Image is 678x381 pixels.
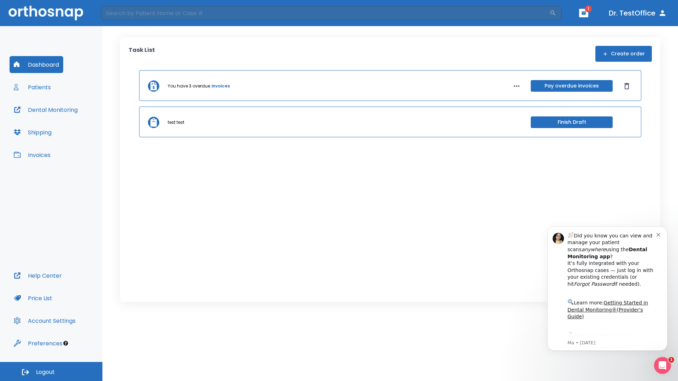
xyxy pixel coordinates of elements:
[101,6,549,20] input: Search by Patient Name or Case #
[606,7,670,19] button: Dr. TestOffice
[10,79,55,96] button: Patients
[168,83,210,89] p: You have 3 overdue
[654,357,671,374] iframe: Intercom live chat
[10,335,67,352] button: Preferences
[10,56,63,73] button: Dashboard
[531,80,613,92] button: Pay overdue invoices
[129,46,155,62] p: Task List
[8,6,83,20] img: Orthosnap
[585,5,592,12] span: 1
[531,116,613,128] button: Finish Draft
[10,290,56,307] button: Price List
[10,124,56,141] button: Shipping
[212,83,230,89] a: invoices
[621,80,632,92] button: Dismiss
[10,267,66,284] button: Help Center
[537,218,678,377] iframe: Intercom notifications message
[36,368,55,376] span: Logout
[668,357,674,363] span: 1
[595,46,652,62] button: Create order
[168,119,184,126] p: test test
[10,312,80,329] button: Account Settings
[10,101,82,118] button: Dental Monitoring
[10,146,55,163] button: Invoices
[63,340,69,346] div: Tooltip anchor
